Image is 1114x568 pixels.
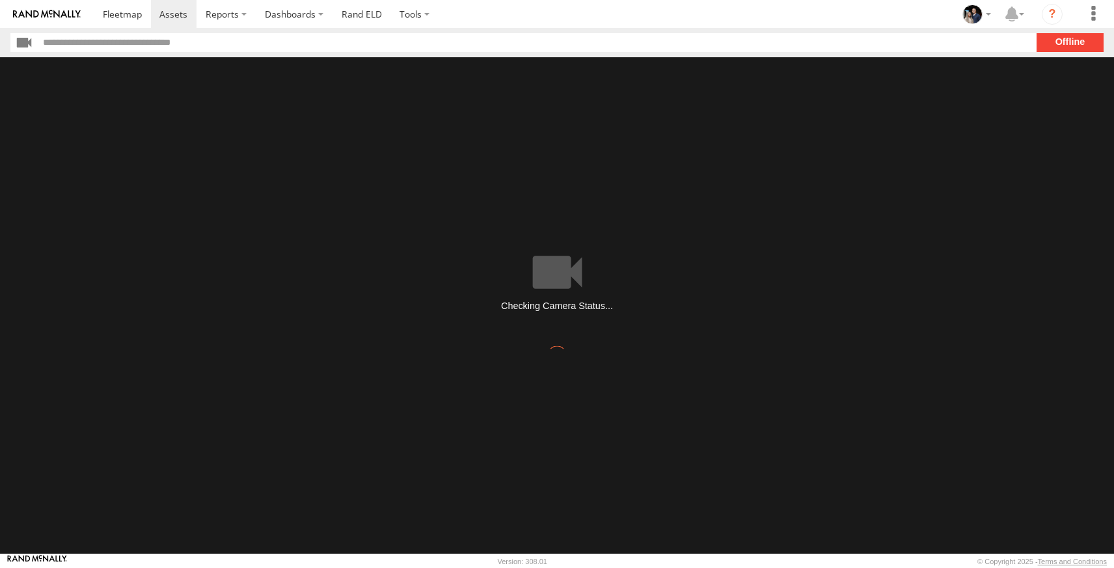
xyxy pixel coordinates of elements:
i: ? [1042,4,1063,25]
a: Terms and Conditions [1038,558,1107,565]
img: rand-logo.svg [13,10,81,19]
a: Visit our Website [7,555,67,568]
div: © Copyright 2025 - [977,558,1107,565]
div: Version: 308.01 [498,558,547,565]
div: Lauren Jackson [958,5,996,24]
